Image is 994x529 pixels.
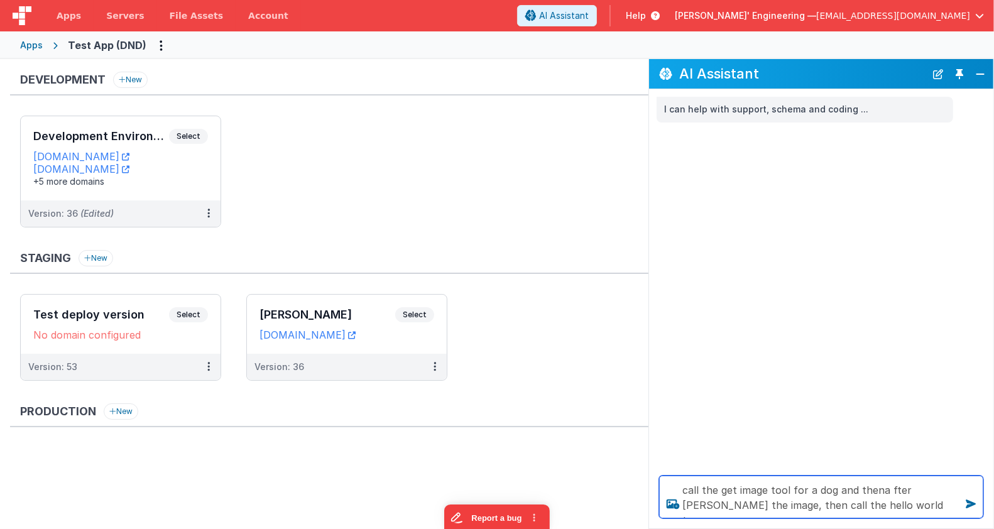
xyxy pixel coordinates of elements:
button: Options [151,35,172,55]
span: (Edited) [80,208,114,219]
span: Apps [57,9,81,22]
h3: Test deploy version [33,308,169,321]
span: [PERSON_NAME]' Engineering — [675,9,816,22]
span: Select [169,129,208,144]
button: Toggle Pin [951,65,968,83]
div: Version: 36 [254,361,304,373]
h3: Staging [20,252,71,264]
a: [DOMAIN_NAME] [33,163,129,175]
button: New Chat [929,65,947,83]
span: File Assets [170,9,224,22]
h3: Development [20,74,106,86]
span: AI Assistant [539,9,589,22]
span: Select [395,307,434,322]
h2: AI Assistant [679,66,926,81]
div: Version: 36 [28,207,114,220]
a: [DOMAIN_NAME] [259,329,356,341]
button: New [113,72,148,88]
p: I can help with support, schema and coding ... [664,102,946,117]
h3: Production [20,405,96,418]
div: Version: 53 [28,361,77,373]
span: Select [169,307,208,322]
button: New [79,250,113,266]
button: New [104,403,138,420]
div: No domain configured [33,329,208,341]
h3: Development Environment [33,130,169,143]
button: [PERSON_NAME]' Engineering — [EMAIL_ADDRESS][DOMAIN_NAME] [675,9,984,22]
button: AI Assistant [517,5,597,26]
span: [EMAIL_ADDRESS][DOMAIN_NAME] [816,9,970,22]
div: +5 more domains [33,175,208,188]
div: Test App (DND) [68,38,146,53]
h3: [PERSON_NAME] [259,308,395,321]
button: Close [972,65,988,83]
span: Servers [106,9,144,22]
div: Apps [20,39,43,52]
span: Help [626,9,646,22]
a: [DOMAIN_NAME] [33,150,129,163]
